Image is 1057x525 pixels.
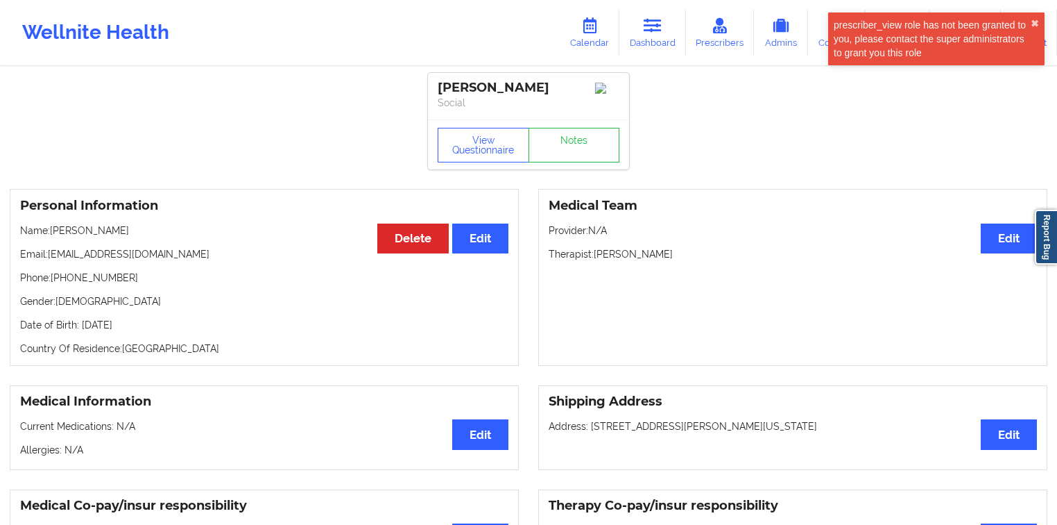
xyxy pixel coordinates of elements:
[20,318,508,332] p: Date of Birth: [DATE]
[20,271,508,285] p: Phone: [PHONE_NUMBER]
[560,10,619,56] a: Calendar
[981,419,1037,449] button: Edit
[1035,210,1057,265] a: Report Bug
[686,10,755,56] a: Prescribers
[20,498,508,514] h3: Medical Co-pay/insur responsibility
[1031,18,1039,29] button: close
[20,247,508,261] p: Email: [EMAIL_ADDRESS][DOMAIN_NAME]
[981,224,1037,253] button: Edit
[438,128,529,162] button: View Questionnaire
[528,128,620,162] a: Notes
[549,498,1037,514] h3: Therapy Co-pay/insur responsibility
[20,224,508,237] p: Name: [PERSON_NAME]
[438,80,619,96] div: [PERSON_NAME]
[452,419,508,449] button: Edit
[452,224,508,253] button: Edit
[20,394,508,410] h3: Medical Information
[595,83,619,94] img: Image%2Fplaceholer-image.png
[20,419,508,433] p: Current Medications: N/A
[20,342,508,356] p: Country Of Residence: [GEOGRAPHIC_DATA]
[754,10,808,56] a: Admins
[377,224,449,253] button: Delete
[20,294,508,308] p: Gender: [DEMOGRAPHIC_DATA]
[549,224,1037,237] p: Provider: N/A
[20,198,508,214] h3: Personal Information
[20,443,508,457] p: Allergies: N/A
[619,10,686,56] a: Dashboard
[549,247,1037,261] p: Therapist: [PERSON_NAME]
[549,394,1037,410] h3: Shipping Address
[438,96,619,110] p: Social
[549,198,1037,214] h3: Medical Team
[808,10,866,56] a: Coaches
[549,419,1037,433] p: Address: [STREET_ADDRESS][PERSON_NAME][US_STATE]
[834,18,1031,60] div: prescriber_view role has not been granted to you, please contact the super administrators to gran...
